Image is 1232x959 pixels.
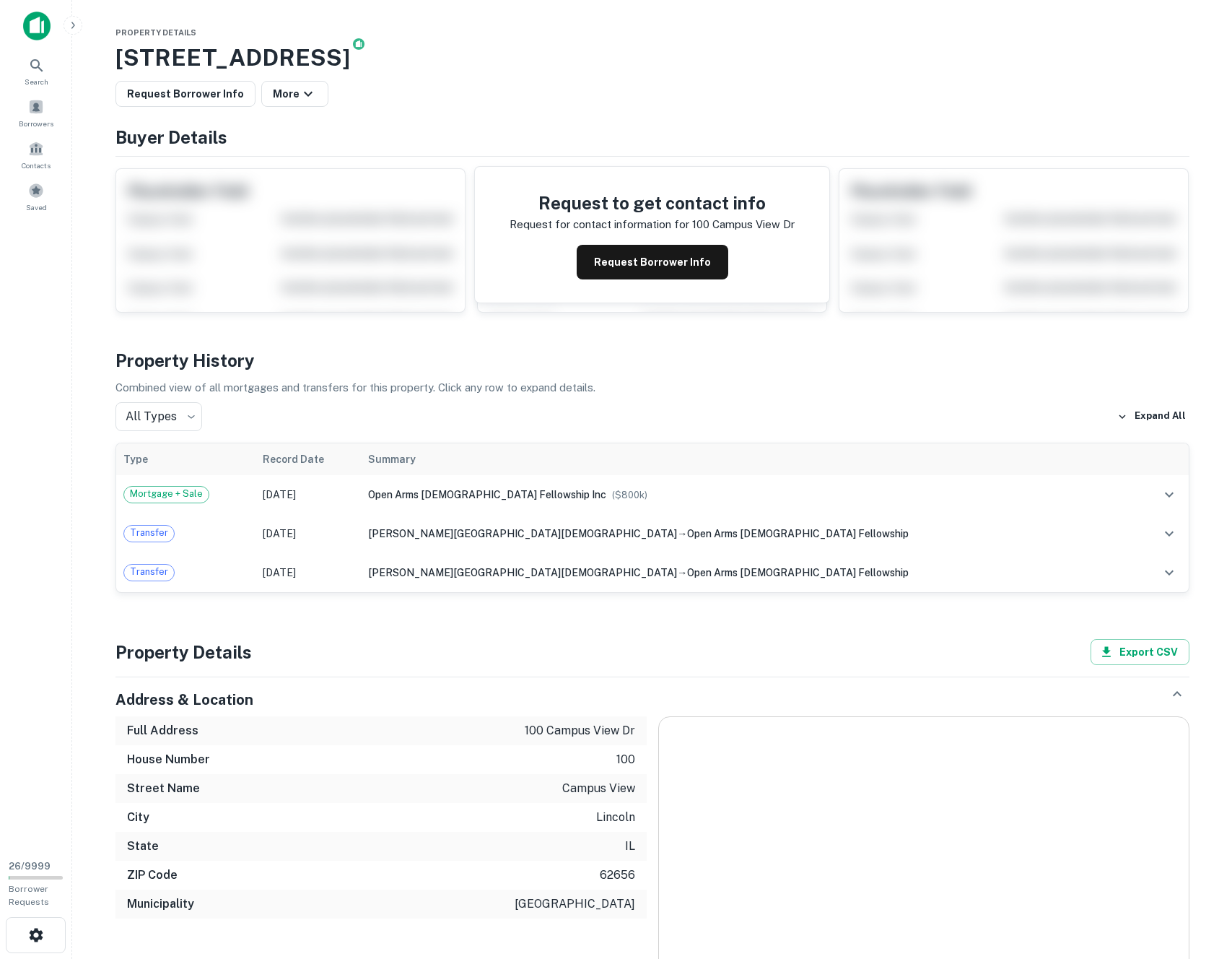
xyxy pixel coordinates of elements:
[127,838,159,855] h6: State
[353,38,364,50] img: Click to view property details
[116,443,256,475] th: Type
[115,124,1189,150] h4: Buyer Details
[616,751,635,768] p: 100
[115,689,253,711] h5: Address & Location
[115,28,196,37] span: Property Details
[115,81,255,107] button: Request Borrower Info
[23,12,51,40] img: capitalize-icon.png
[9,861,51,872] span: 26 / 9999
[261,81,328,107] button: More
[515,895,635,913] p: [GEOGRAPHIC_DATA]
[25,76,48,87] span: Search
[255,553,361,592] td: [DATE]
[625,838,635,855] p: il
[124,526,174,540] span: Transfer
[127,722,198,739] h6: Full Address
[368,526,1127,542] div: →
[255,514,361,553] td: [DATE]
[368,489,606,500] span: open arms [DEMOGRAPHIC_DATA] fellowship inc
[26,201,47,213] span: Saved
[510,190,795,216] h4: Request to get contact info
[255,475,361,514] td: [DATE]
[127,895,194,913] h6: Municipality
[127,867,178,884] h6: ZIP Code
[115,44,350,71] span: [STREET_ADDRESS]
[1114,406,1189,428] button: Expand All
[115,379,1189,396] p: Combined view of all mortgages and transfers for this property. Click any row to expand details.
[4,51,68,90] a: Search
[1157,560,1181,585] button: expand row
[124,565,174,579] span: Transfer
[687,567,909,578] span: open arms [DEMOGRAPHIC_DATA] fellowship
[577,245,728,279] button: Request Borrower Info
[368,528,677,539] span: [PERSON_NAME][GEOGRAPHIC_DATA][DEMOGRAPHIC_DATA]
[612,490,647,500] span: ($ 800k )
[368,567,677,578] span: [PERSON_NAME][GEOGRAPHIC_DATA][DEMOGRAPHIC_DATA]
[9,884,49,907] span: Borrower Requests
[562,780,635,797] p: campus view
[127,809,149,826] h6: City
[687,528,909,539] span: open arms [DEMOGRAPHIC_DATA] fellowship
[361,443,1134,475] th: Summary
[22,160,51,171] span: Contacts
[368,565,1127,581] div: →
[525,722,635,739] p: 100 campus view dr
[127,751,210,768] h6: House Number
[4,93,68,132] a: Borrowers
[600,867,635,884] p: 62656
[692,216,795,233] p: 100 campus view dr
[1157,521,1181,546] button: expand row
[1091,639,1189,665] button: Export CSV
[1160,843,1232,913] iframe: Chat Widget
[596,809,635,826] p: lincoln
[115,347,1189,373] h4: Property History
[19,118,53,129] span: Borrowers
[115,402,202,431] div: All Types
[510,216,689,233] p: Request for contact information for
[4,135,68,174] a: Contacts
[127,780,200,797] h6: Street Name
[4,177,68,216] a: Saved
[115,639,252,665] h4: Property Details
[255,443,361,475] th: Record Date
[124,487,209,501] span: Mortgage + Sale
[1157,482,1181,507] button: expand row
